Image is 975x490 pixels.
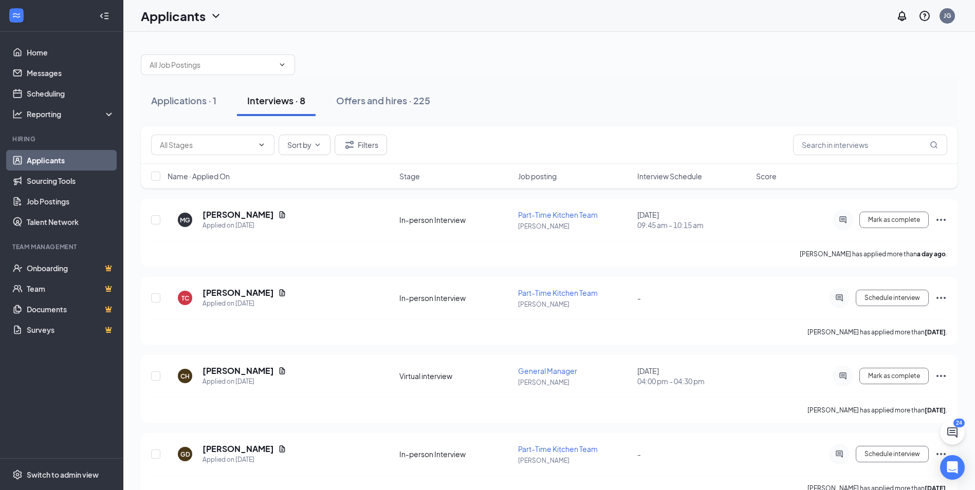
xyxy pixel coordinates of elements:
svg: Document [278,289,286,297]
svg: ChevronDown [278,61,286,69]
h5: [PERSON_NAME] [203,443,274,455]
button: ChatActive [940,420,965,445]
svg: Notifications [896,10,908,22]
a: Messages [27,63,115,83]
a: Job Postings [27,191,115,212]
span: Schedule interview [864,450,920,458]
div: Applied on [DATE] [203,376,286,387]
div: Hiring [12,135,113,143]
svg: ActiveChat [833,450,845,458]
div: Applied on [DATE] [203,220,286,231]
a: Scheduling [27,83,115,104]
div: In-person Interview [399,215,512,225]
div: [DATE] [637,366,750,386]
svg: ChatActive [946,426,959,439]
svg: Ellipses [935,370,947,382]
div: [DATE] [637,210,750,230]
span: Part-Time Kitchen Team [518,444,598,454]
a: Home [27,42,115,63]
svg: ChevronDown [210,10,222,22]
div: Applied on [DATE] [203,298,286,309]
svg: ActiveChat [833,294,845,302]
div: GD [180,450,190,459]
h5: [PERSON_NAME] [203,209,274,220]
b: [DATE] [925,328,946,336]
input: Search in interviews [793,135,947,155]
span: Job posting [518,171,557,181]
span: Part-Time Kitchen Team [518,288,598,297]
a: SurveysCrown [27,319,115,340]
div: JG [944,11,951,20]
span: Stage [399,171,420,181]
button: Mark as complete [859,368,929,384]
div: MG [180,216,190,224]
b: [DATE] [925,406,946,414]
button: Schedule interview [856,290,929,306]
span: Mark as complete [868,372,920,380]
div: TC [181,294,189,303]
p: [PERSON_NAME] [518,378,631,387]
svg: Analysis [12,109,23,119]
span: 09:45 am - 10:15 am [637,220,750,230]
svg: ActiveChat [837,216,849,224]
span: Interview Schedule [637,171,702,181]
svg: Document [278,367,286,375]
svg: Document [278,211,286,219]
div: Applications · 1 [151,94,216,107]
div: Offers and hires · 225 [336,94,430,107]
p: [PERSON_NAME] [518,300,631,309]
div: Reporting [27,109,115,119]
div: In-person Interview [399,293,512,303]
span: - [637,293,641,303]
svg: ChevronDown [257,141,266,149]
div: Team Management [12,242,113,251]
svg: Filter [343,139,356,151]
span: Part-Time Kitchen Team [518,210,598,219]
span: Sort by [287,141,311,148]
h5: [PERSON_NAME] [203,365,274,376]
span: Name · Applied On [168,171,230,181]
button: Filter Filters [335,135,387,155]
svg: ChevronDown [314,141,322,149]
button: Sort byChevronDown [279,135,330,155]
svg: Ellipses [935,214,947,226]
svg: MagnifyingGlass [930,141,938,149]
a: Talent Network [27,212,115,232]
button: Schedule interview [856,446,929,462]
a: OnboardingCrown [27,258,115,278]
a: Applicants [27,150,115,171]
svg: ActiveChat [837,372,849,380]
p: [PERSON_NAME] has applied more than . [807,406,947,414]
a: DocumentsCrown [27,299,115,319]
span: General Manager [518,366,577,375]
div: Open Intercom Messenger [940,455,965,480]
a: Sourcing Tools [27,171,115,191]
input: All Stages [160,139,253,150]
p: [PERSON_NAME] [518,456,631,465]
p: [PERSON_NAME] has applied more than . [807,328,947,336]
a: TeamCrown [27,278,115,299]
div: 24 [953,419,965,427]
svg: Collapse [99,11,109,21]
div: Interviews · 8 [247,94,305,107]
div: Virtual interview [399,371,512,381]
p: [PERSON_NAME] [518,222,631,231]
input: All Job Postings [150,59,274,70]
svg: Document [278,445,286,453]
span: Schedule interview [864,294,920,301]
div: Applied on [DATE] [203,455,286,465]
span: - [637,449,641,459]
div: CH [180,372,190,381]
span: 04:00 pm - 04:30 pm [637,376,750,386]
button: Mark as complete [859,212,929,228]
div: Switch to admin view [27,469,99,480]
div: In-person Interview [399,449,512,459]
b: a day ago [917,250,946,258]
span: Mark as complete [868,216,920,223]
svg: WorkstreamLogo [11,10,22,21]
svg: Ellipses [935,292,947,304]
svg: QuestionInfo [918,10,931,22]
h5: [PERSON_NAME] [203,287,274,298]
span: Score [756,171,777,181]
h1: Applicants [141,7,206,25]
